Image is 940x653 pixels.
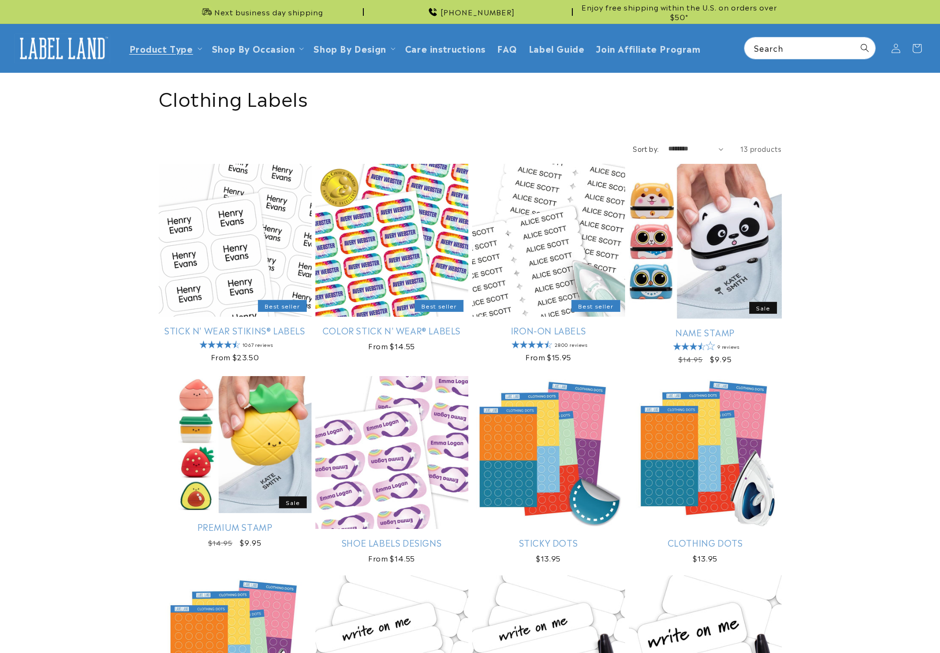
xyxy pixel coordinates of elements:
[629,327,782,338] a: Name Stamp
[159,521,312,532] a: Premium Stamp
[159,325,312,336] a: Stick N' Wear Stikins® Labels
[315,537,468,548] a: Shoe Labels Designs
[523,37,591,59] a: Label Guide
[629,537,782,548] a: Clothing Dots
[315,325,468,336] a: Color Stick N' Wear® Labels
[313,42,386,55] a: Shop By Design
[472,325,625,336] a: Iron-On Labels
[129,42,193,55] a: Product Type
[491,37,523,59] a: FAQ
[854,37,875,58] button: Search
[308,37,399,59] summary: Shop By Design
[740,144,782,153] span: 13 products
[529,43,585,54] span: Label Guide
[159,85,782,110] h1: Clothing Labels
[472,537,625,548] a: Sticky Dots
[590,37,706,59] a: Join Affiliate Program
[596,43,700,54] span: Join Affiliate Program
[633,144,659,153] label: Sort by:
[497,43,517,54] span: FAQ
[212,43,295,54] span: Shop By Occasion
[14,34,110,63] img: Label Land
[206,37,308,59] summary: Shop By Occasion
[11,30,114,67] a: Label Land
[214,7,323,17] span: Next business day shipping
[124,37,206,59] summary: Product Type
[405,43,486,54] span: Care instructions
[577,2,782,21] span: Enjoy free shipping within the U.S. on orders over $50*
[441,7,515,17] span: [PHONE_NUMBER]
[399,37,491,59] a: Care instructions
